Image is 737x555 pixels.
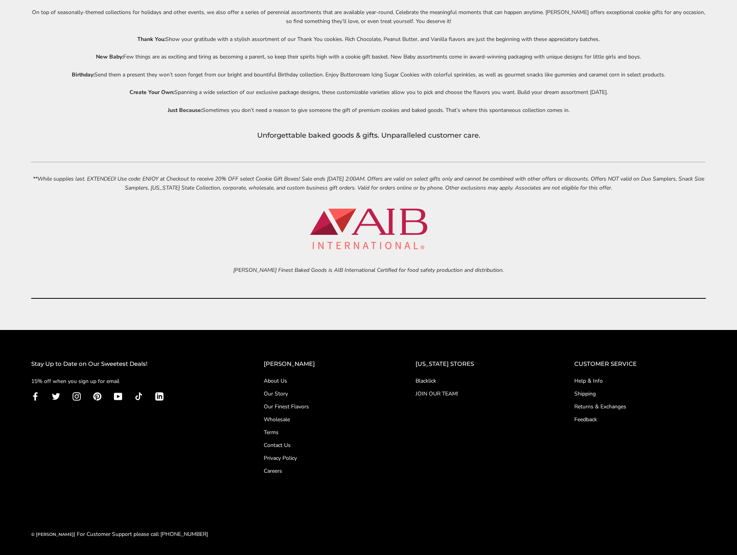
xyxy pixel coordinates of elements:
[33,175,704,192] i: **While supplies last. EXTENDED! Use code: ENJOY at Checkout to receive 20% OFF select Cookie Gif...
[31,377,233,386] p: 15% off when you sign up for email
[31,392,39,401] a: Facebook
[574,415,706,424] a: Feedback
[31,88,706,97] p: Spanning a wide selection of our exclusive package designs, these customizable varieties allow yo...
[73,392,81,401] a: Instagram
[233,266,504,274] i: [PERSON_NAME] Finest Baked Goods is AIB International Certified for food safety production and di...
[137,35,165,43] b: Thank You:
[96,53,123,60] b: New Baby:
[416,359,543,369] h2: [US_STATE] STORES
[574,377,706,385] a: Help & Info
[264,467,384,475] a: Careers
[264,377,384,385] a: About Us
[264,415,384,424] a: Wholesale
[72,71,94,78] b: Birthday:
[264,390,384,398] a: Our Story
[574,403,706,411] a: Returns & Exchanges
[93,392,101,401] a: Pinterest
[264,441,384,449] a: Contact Us
[264,359,384,369] h2: [PERSON_NAME]
[6,525,81,549] iframe: Sign Up via Text for Offers
[31,8,706,26] p: On top of seasonally-themed collections for holidays and other events, we also offer a series of ...
[31,35,706,44] p: Show your gratitude with a stylish assortment of our Thank You cookies. Rich Chocolate, Peanut Bu...
[52,392,60,401] a: Twitter
[416,377,543,385] a: Blacklick
[310,209,427,249] img: aib-logo.webp
[31,106,706,115] p: Sometimes you don’t need a reason to give someone the gift of premium cookies and baked goods. Th...
[574,390,706,398] a: Shipping
[31,530,208,539] div: | For Customer Support please call [PHONE_NUMBER]
[416,390,543,398] a: JOIN OUR TEAM!
[31,359,233,369] h2: Stay Up to Date on Our Sweetest Deals!
[31,52,706,61] p: Few things are as exciting and tiring as becoming a parent, so keep their spirits high with a coo...
[264,428,384,436] a: Terms
[31,70,706,79] p: Send them a present they won’t soon forget from our bright and bountiful Birthday collection. Enj...
[135,392,143,401] a: TikTok
[155,392,163,401] a: LinkedIn
[264,454,384,462] a: Privacy Policy
[264,403,384,411] a: Our Finest Flavors
[114,392,122,401] a: YouTube
[574,359,706,369] h2: CUSTOMER SERVICE
[31,130,706,142] h3: Unforgettable baked goods & gifts. Unparalleled customer care.
[130,89,174,96] b: Create Your Own:
[168,106,202,114] b: Just Because:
